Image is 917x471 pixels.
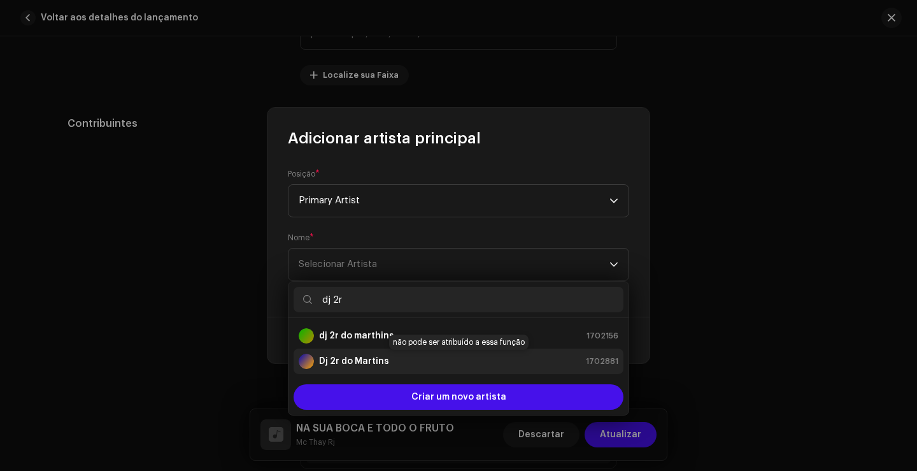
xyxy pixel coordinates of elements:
font: Adicionar artista principal [288,131,481,146]
strong: Dj 2r do Martins [319,355,389,368]
label: Nome [288,233,314,243]
font: Criar um novo artista [411,393,506,402]
span: Selecionar Artista [299,249,609,280]
span: Primary Artist [299,185,609,217]
li: dj 2r do marthins [294,323,623,349]
div: gatilho suspenso [609,249,618,280]
span: 1702156 [586,330,618,342]
strong: dj 2r do marthins [319,330,394,342]
li: Dj 2r do Martins [294,349,623,374]
span: Selecionar Artista [299,259,377,269]
label: Posição [288,169,320,179]
span: 1702881 [586,355,618,368]
ul: Lista de opções [288,318,629,379]
div: gatilho suspenso [609,185,618,217]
